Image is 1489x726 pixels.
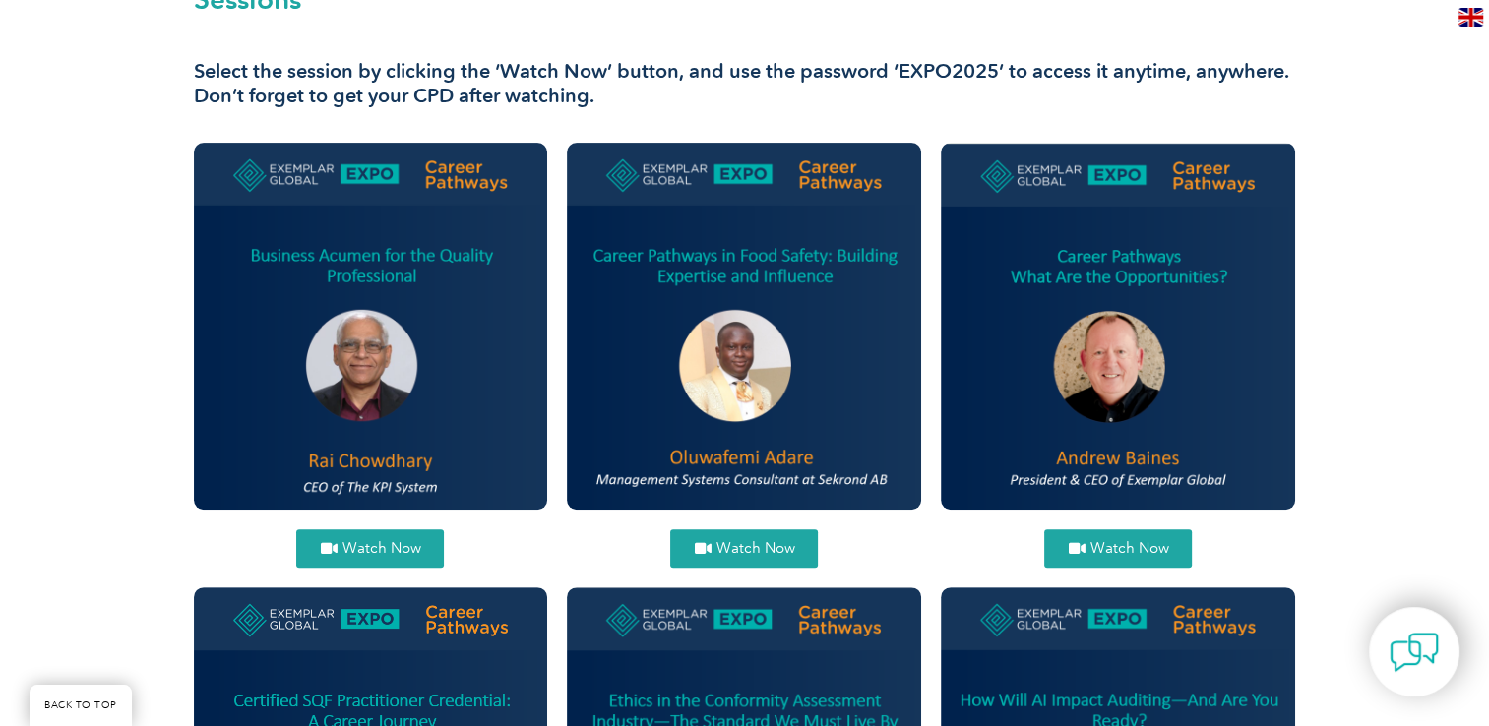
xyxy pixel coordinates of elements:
span: Watch Now [1089,541,1168,556]
span: Watch Now [341,541,420,556]
h3: Select the session by clicking the ‘Watch Now’ button, and use the password ‘EXPO2025’ to access ... [194,59,1296,108]
span: Watch Now [715,541,794,556]
a: BACK TO TOP [30,685,132,726]
img: Oluwafemi [567,143,921,510]
img: en [1458,8,1483,27]
img: Rai [194,143,548,510]
img: andrew [941,143,1295,509]
a: Watch Now [1044,529,1192,568]
img: contact-chat.png [1390,628,1439,677]
a: Watch Now [670,529,818,568]
a: Watch Now [296,529,444,568]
